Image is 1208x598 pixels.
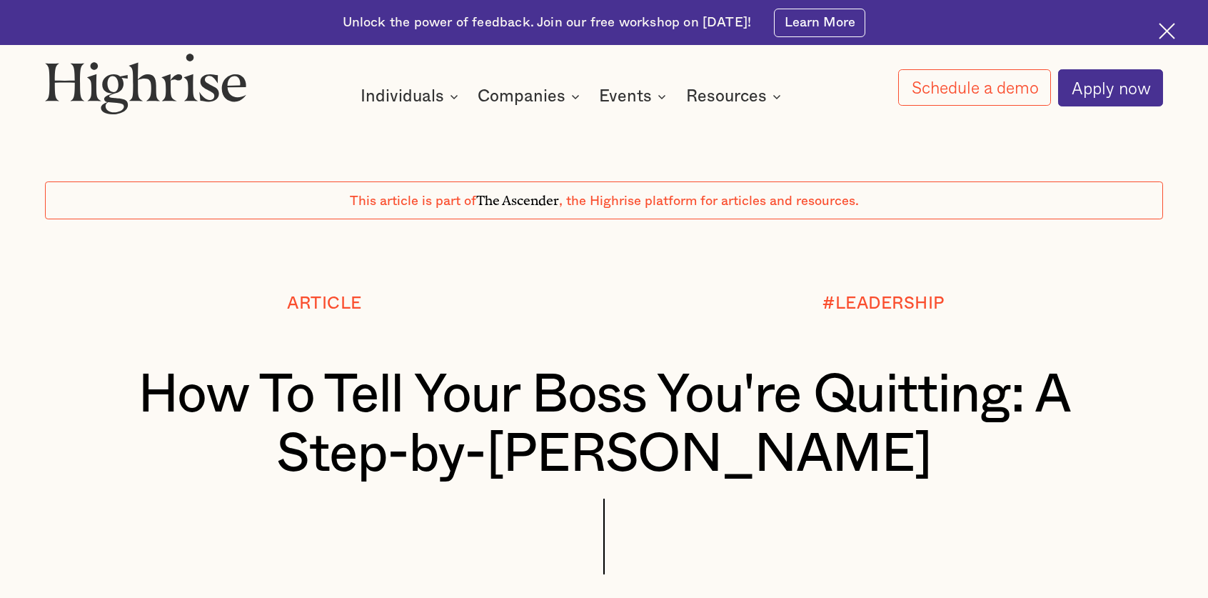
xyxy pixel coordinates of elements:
a: Apply now [1058,69,1162,106]
div: Events [599,88,670,105]
img: Cross icon [1159,23,1175,39]
div: Resources [686,88,785,105]
span: The Ascender [476,189,559,205]
div: Companies [478,88,565,105]
div: Individuals [361,88,463,105]
img: Highrise logo [45,53,247,114]
div: Events [599,88,652,105]
div: #LEADERSHIP [822,294,945,313]
a: Learn More [774,9,865,37]
span: This article is part of [350,194,476,208]
div: Article [287,294,362,313]
div: Individuals [361,88,444,105]
div: Unlock the power of feedback. Join our free workshop on [DATE]! [343,14,752,31]
div: Resources [686,88,767,105]
div: Companies [478,88,584,105]
a: Schedule a demo [898,69,1050,106]
h1: How To Tell Your Boss You're Quitting: A Step-by-[PERSON_NAME] [92,366,1117,484]
span: , the Highrise platform for articles and resources. [559,194,859,208]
